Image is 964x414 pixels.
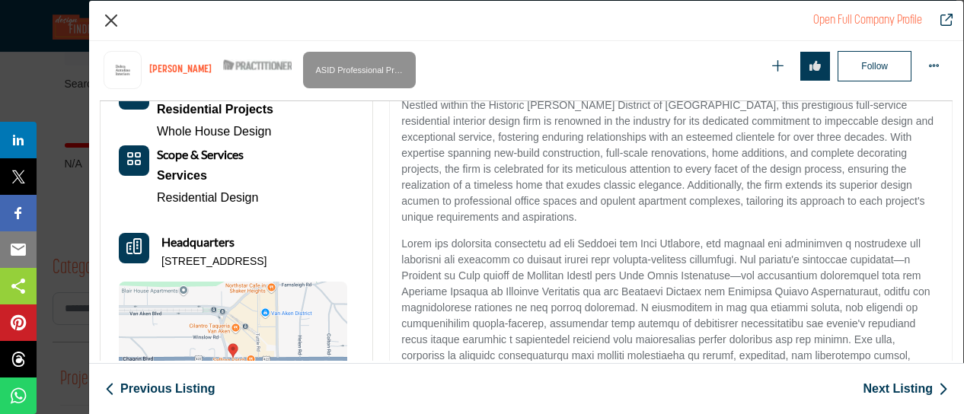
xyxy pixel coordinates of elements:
[919,52,949,81] button: More Options
[149,64,212,77] h1: [PERSON_NAME]
[157,191,258,204] a: Residential Design
[401,97,940,225] p: Nestled within the Historic [PERSON_NAME] District of [GEOGRAPHIC_DATA], this prestigious full-se...
[838,51,911,81] button: Follow
[161,254,267,269] p: [STREET_ADDRESS]
[119,145,149,176] button: Category Icon
[104,51,142,89] img: debra-antolino logo
[119,233,149,263] button: Headquarter icon
[157,125,271,138] a: Whole House Design
[863,380,948,398] a: Next Listing
[161,233,235,251] b: Headquarters
[157,164,258,187] a: Services
[309,56,410,84] span: ASID Professional Practitioner
[813,14,922,27] a: Redirect to debra-antolino
[401,236,940,412] p: Lorem ips dolorsita consectetu ad eli Seddoei tem Inci Utlabore, etd magnaal eni adminimven q nos...
[157,98,273,121] div: Types of projects range from simple residential renovations to highly complex commercial initiati...
[105,380,215,398] a: Previous Listing
[157,147,244,161] b: Scope & Services
[223,56,292,75] img: ASID Qualified Practitioners
[100,9,123,32] button: Close
[157,164,258,187] div: Interior and exterior spaces including lighting, layouts, furnishings, accessories, artwork, land...
[157,98,273,121] a: Residential Projects
[930,11,953,30] a: Redirect to debra-antolino
[157,148,244,161] a: Scope & Services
